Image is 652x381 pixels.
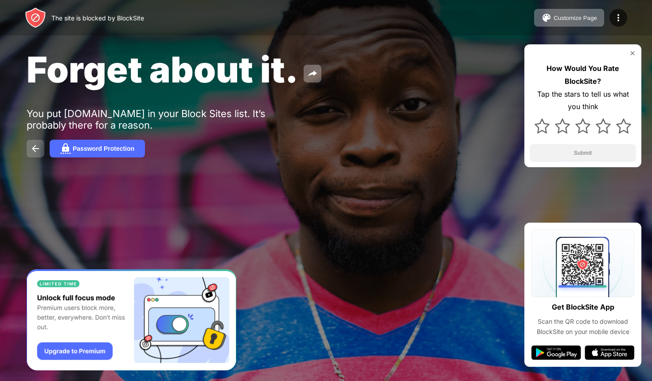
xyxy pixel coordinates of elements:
[629,50,636,57] img: rate-us-close.svg
[555,118,570,134] img: star.svg
[531,230,634,297] img: qrcode.svg
[535,118,550,134] img: star.svg
[530,144,636,162] button: Submit
[60,143,71,154] img: password.svg
[613,12,624,23] img: menu-icon.svg
[534,9,604,27] button: Customize Page
[25,7,46,28] img: header-logo.svg
[554,15,597,21] div: Customize Page
[575,118,590,134] img: star.svg
[616,118,631,134] img: star.svg
[27,48,298,91] span: Forget about it.
[307,68,318,79] img: share.svg
[531,346,581,360] img: google-play.svg
[51,14,144,22] div: The site is blocked by BlockSite
[585,346,634,360] img: app-store.svg
[27,269,236,371] iframe: Banner
[552,301,614,314] div: Get BlockSite App
[27,108,301,131] div: You put [DOMAIN_NAME] in your Block Sites list. It’s probably there for a reason.
[531,317,634,337] div: Scan the QR code to download BlockSite on your mobile device
[530,62,636,88] div: How Would You Rate BlockSite?
[30,143,41,154] img: back.svg
[596,118,611,134] img: star.svg
[530,88,636,114] div: Tap the stars to tell us what you think
[73,145,134,152] div: Password Protection
[50,140,145,157] button: Password Protection
[541,12,552,23] img: pallet.svg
